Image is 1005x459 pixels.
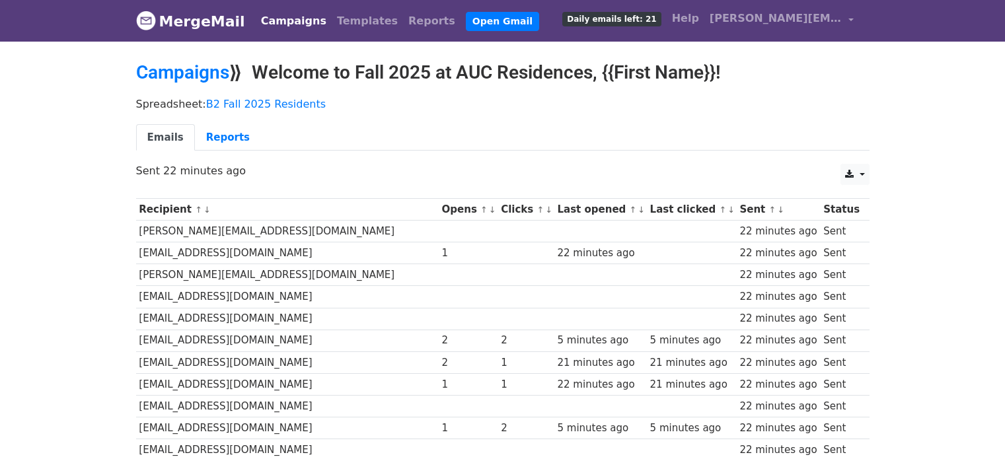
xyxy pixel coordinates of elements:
a: ↑ [719,205,726,215]
div: 5 minutes ago [558,333,644,348]
td: Sent [820,264,862,286]
td: [EMAIL_ADDRESS][DOMAIN_NAME] [136,308,439,330]
div: 22 minutes ago [739,246,817,261]
div: 22 minutes ago [739,224,817,239]
div: 21 minutes ago [650,377,733,392]
div: 22 minutes ago [739,442,817,458]
div: 5 minutes ago [650,421,733,436]
a: ↓ [545,205,552,215]
a: ↑ [480,205,488,215]
div: 22 minutes ago [739,421,817,436]
a: Campaigns [256,8,332,34]
div: 22 minutes ago [739,267,817,283]
th: Last clicked [647,199,737,221]
p: Spreadsheet: [136,97,870,111]
a: ↓ [777,205,784,215]
td: Sent [820,242,862,264]
a: Open Gmail [466,12,539,31]
a: Help [667,5,704,32]
div: 1 [442,421,495,436]
div: 1 [442,377,495,392]
a: ↓ [204,205,211,215]
td: [EMAIL_ADDRESS][DOMAIN_NAME] [136,395,439,417]
a: Emails [136,124,195,151]
div: 22 minutes ago [739,399,817,414]
td: [PERSON_NAME][EMAIL_ADDRESS][DOMAIN_NAME] [136,264,439,286]
div: 2 [442,355,495,371]
td: [EMAIL_ADDRESS][DOMAIN_NAME] [136,286,439,308]
div: 2 [501,421,551,436]
div: 2 [442,333,495,348]
th: Clicks [498,199,554,221]
div: 1 [442,246,495,261]
div: 5 minutes ago [558,421,644,436]
td: Sent [820,286,862,308]
a: ↑ [195,205,202,215]
div: 22 minutes ago [739,289,817,304]
p: Sent 22 minutes ago [136,164,870,178]
th: Recipient [136,199,439,221]
div: 5 minutes ago [650,333,733,348]
a: ↓ [489,205,496,215]
div: 21 minutes ago [650,355,733,371]
td: Sent [820,330,862,351]
a: MergeMail [136,7,245,35]
div: 2 [501,333,551,348]
h2: ⟫ Welcome to Fall 2025 at AUC Residences, {{First Name}}! [136,61,870,84]
div: 21 minutes ago [558,355,644,371]
a: Daily emails left: 21 [557,5,666,32]
td: Sent [820,308,862,330]
div: 22 minutes ago [739,355,817,371]
th: Status [820,199,862,221]
a: ↓ [727,205,735,215]
td: Sent [820,373,862,395]
div: 22 minutes ago [739,333,817,348]
a: B2 Fall 2025 Residents [206,98,326,110]
td: [EMAIL_ADDRESS][DOMAIN_NAME] [136,417,439,439]
img: MergeMail logo [136,11,156,30]
a: Campaigns [136,61,229,83]
th: Last opened [554,199,647,221]
span: [PERSON_NAME][EMAIL_ADDRESS][DOMAIN_NAME] [710,11,842,26]
td: Sent [820,417,862,439]
a: ↑ [537,205,544,215]
div: 1 [501,355,551,371]
a: [PERSON_NAME][EMAIL_ADDRESS][DOMAIN_NAME] [704,5,859,36]
td: Sent [820,351,862,373]
td: [EMAIL_ADDRESS][DOMAIN_NAME] [136,242,439,264]
a: Templates [332,8,403,34]
div: 22 minutes ago [739,311,817,326]
div: 1 [501,377,551,392]
div: 22 minutes ago [558,246,644,261]
a: ↑ [768,205,776,215]
th: Opens [439,199,498,221]
a: Reports [403,8,461,34]
td: Sent [820,395,862,417]
div: 22 minutes ago [739,377,817,392]
div: 22 minutes ago [558,377,644,392]
td: [PERSON_NAME][EMAIL_ADDRESS][DOMAIN_NAME] [136,221,439,242]
a: ↓ [638,205,645,215]
a: ↑ [630,205,637,215]
span: Daily emails left: 21 [562,12,661,26]
td: [EMAIL_ADDRESS][DOMAIN_NAME] [136,351,439,373]
th: Sent [737,199,821,221]
a: Reports [195,124,261,151]
td: [EMAIL_ADDRESS][DOMAIN_NAME] [136,373,439,395]
td: [EMAIL_ADDRESS][DOMAIN_NAME] [136,330,439,351]
td: Sent [820,221,862,242]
